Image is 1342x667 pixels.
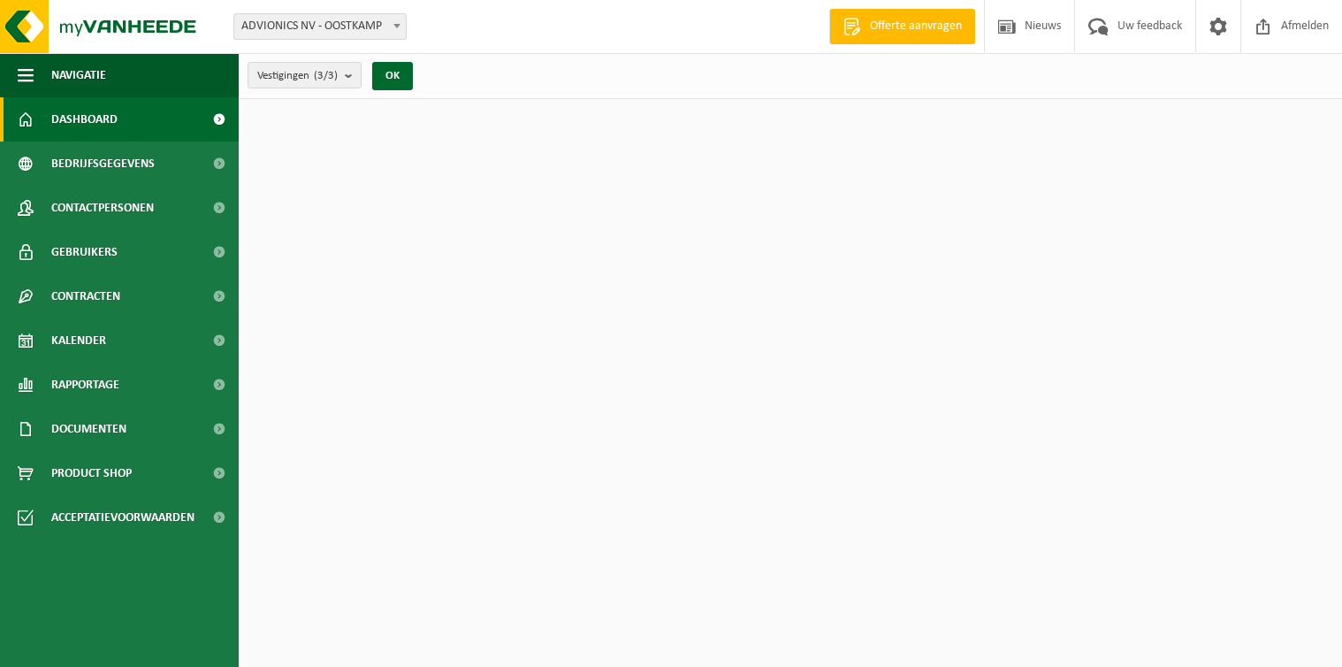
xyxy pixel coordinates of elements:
button: OK [372,62,413,90]
a: Offerte aanvragen [829,9,975,44]
span: Navigatie [51,53,106,97]
span: Bedrijfsgegevens [51,142,155,186]
span: ADVIONICS NV - OOSTKAMP [233,13,407,40]
span: Documenten [51,407,126,451]
span: Kalender [51,318,106,363]
span: Acceptatievoorwaarden [51,495,194,540]
span: Gebruikers [51,230,118,274]
count: (3/3) [314,70,338,81]
span: Offerte aanvragen [865,18,966,35]
span: Vestigingen [257,63,338,89]
span: Product Shop [51,451,132,495]
span: Contracten [51,274,120,318]
span: Contactpersonen [51,186,154,230]
span: Dashboard [51,97,118,142]
span: Rapportage [51,363,119,407]
span: ADVIONICS NV - OOSTKAMP [234,14,406,39]
button: Vestigingen(3/3) [248,62,362,88]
